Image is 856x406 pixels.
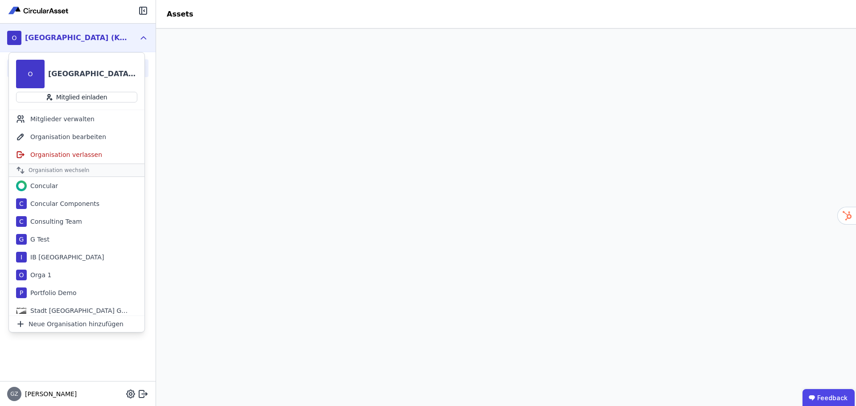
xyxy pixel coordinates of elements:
[9,164,144,177] div: Organisation wechseln
[29,320,123,328] span: Neue Organisation hinzufügen
[27,181,58,190] div: Concular
[27,306,129,315] div: Stadt [GEOGRAPHIC_DATA] Gebäudemanagement
[27,253,104,262] div: IB [GEOGRAPHIC_DATA]
[27,288,77,297] div: Portfolio Demo
[16,270,27,280] div: O
[7,31,21,45] div: O
[27,235,49,244] div: G Test
[16,60,45,88] div: O
[7,5,70,16] img: Concular
[9,110,144,128] div: Mitglieder verwalten
[16,180,27,191] img: Concular
[156,9,204,20] div: Assets
[16,305,27,316] img: Stadt Aachen Gebäudemanagement
[16,216,27,227] div: C
[16,234,27,245] div: G
[21,390,77,398] span: [PERSON_NAME]
[10,391,18,397] span: GZ
[9,128,144,146] div: Organisation bearbeiten
[27,271,51,279] div: Orga 1
[16,252,27,262] div: I
[48,69,137,79] div: [GEOGRAPHIC_DATA] (Köster)
[16,287,27,298] div: P
[16,198,27,209] div: C
[27,199,99,208] div: Concular Components
[9,146,144,164] div: Organisation verlassen
[27,217,82,226] div: Consulting Team
[25,33,128,43] div: [GEOGRAPHIC_DATA] (Köster)
[16,92,137,103] button: Mitglied einladen
[156,29,856,406] iframe: retool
